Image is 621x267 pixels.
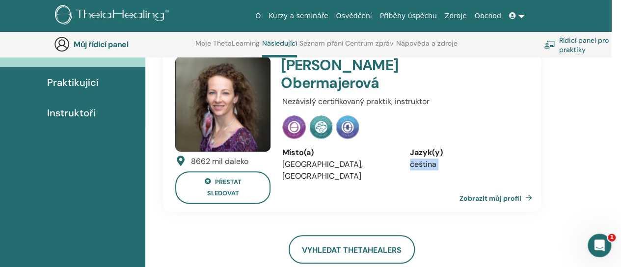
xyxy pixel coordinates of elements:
[55,5,172,27] img: logo.png
[544,40,555,49] img: chalkboard-teacher.svg
[195,39,260,55] a: Moje ThetaLearning
[282,96,430,107] font: Nezávislý certifikovaný praktik, instruktor
[282,159,363,181] font: [GEOGRAPHIC_DATA], [GEOGRAPHIC_DATA]
[302,245,402,255] font: Vyhledat ThetaHealers
[588,234,611,257] iframe: Živý chat s interkomem
[475,12,501,20] font: Obchod
[410,159,436,169] font: čeština
[471,7,505,25] a: Obchod
[459,193,521,202] font: Zobrazit můj profil
[299,39,343,48] font: Seznam přání
[262,39,297,48] font: Následující
[269,12,328,20] font: Kurzy a semináře
[195,39,260,48] font: Moje ThetaLearning
[396,39,458,55] a: Nápověda a zdroje
[54,36,70,52] img: generic-user-icon.jpg
[251,7,265,25] a: O
[282,147,314,158] font: Místo(a)
[396,39,458,48] font: Nápověda a zdroje
[610,234,614,240] font: 1
[262,39,297,57] a: Následující
[410,147,443,158] font: Jazyk(y)
[175,56,270,152] img: default.jpg
[380,12,437,20] font: Příběhy úspěchu
[175,171,270,204] button: přestat sledovat
[47,76,99,89] font: Praktikující
[47,46,64,58] font: Vše
[207,178,242,198] font: přestat sledovat
[332,7,376,25] a: Osvědčení
[559,35,609,53] font: Řídicí panel pro praktiky
[299,39,343,55] a: Seznam přání
[255,12,261,20] font: O
[345,39,394,55] a: Centrum zpráv
[459,188,536,208] a: Zobrazit můj profil
[191,156,210,166] font: 8662
[74,39,128,50] font: Můj řídicí panel
[212,156,248,166] font: mil daleko
[336,12,372,20] font: Osvědčení
[281,73,378,92] font: Obermajerová
[441,7,471,25] a: Zdroje
[445,12,467,20] font: Zdroje
[376,7,441,25] a: Příběhy úspěchu
[289,235,415,264] a: Vyhledat ThetaHealers
[281,55,398,75] font: [PERSON_NAME]
[345,39,394,48] font: Centrum zpráv
[265,7,332,25] a: Kurzy a semináře
[47,107,96,119] font: Instruktoři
